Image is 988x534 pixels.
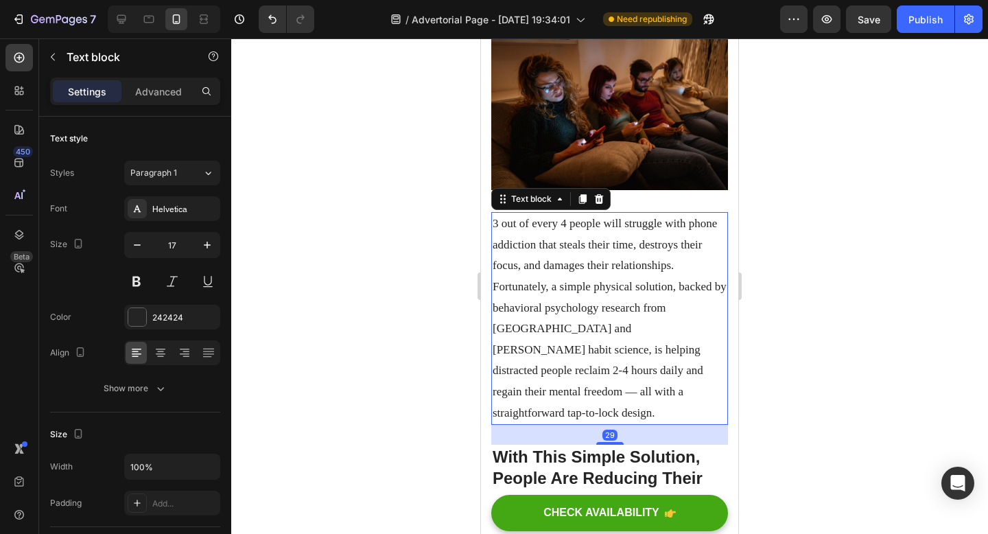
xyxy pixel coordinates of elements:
span: Save [858,14,880,25]
div: Publish [908,12,943,27]
span: Paragraph 1 [130,167,177,179]
div: Width [50,461,73,473]
button: Paragraph 1 [124,161,220,185]
div: Align [50,344,89,362]
button: 7 [5,5,102,33]
p: Settings [68,84,106,99]
div: Styles [50,167,74,179]
div: Size [50,235,86,254]
p: Advanced [135,84,182,99]
i: 50% After Just One Week [12,452,209,492]
div: Open Intercom Messenger [941,467,974,500]
div: Helvetica [152,203,217,216]
p: 7 [90,11,96,27]
div: Size [50,426,86,444]
div: Text block [27,154,73,167]
iframe: Design area [481,38,738,534]
span: / [405,12,409,27]
button: CHECK AVAILABILITY [10,456,247,493]
div: 29 [121,391,137,402]
button: Publish [897,5,954,33]
div: 242424 [152,312,217,324]
div: Padding [50,497,82,509]
button: Save [846,5,891,33]
div: Beta [10,251,33,262]
div: Undo/Redo [259,5,314,33]
div: Color [50,311,71,323]
div: Add... [152,498,217,510]
div: Show more [104,382,167,395]
button: Show more [50,376,220,401]
div: Text style [50,132,88,145]
div: 450 [13,146,33,157]
input: Auto [125,454,220,479]
p: 3 out of every 4 people will struggle with phone addiction that steals their time, destroys their... [12,175,246,385]
div: Font [50,202,67,215]
div: CHECK AVAILABILITY [62,467,178,482]
span: Need republishing [617,13,687,25]
p: Text block [67,49,183,65]
h2: With This Simple Solution, People Are Reducing Their Screen Time by [10,406,247,495]
span: Advertorial Page - [DATE] 19:34:01 [412,12,570,27]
